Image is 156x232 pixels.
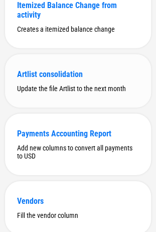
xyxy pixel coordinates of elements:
[17,69,139,79] div: Artlist consolidation
[17,129,139,138] div: Payments Accounting Report
[17,196,139,206] div: Vendors
[17,25,139,33] div: Creates a itemized balance change
[17,211,139,219] div: Fill the vendor column
[17,85,139,93] div: Update the file Artlist to the next month
[17,1,139,20] div: Itemized Balance Change from activity
[17,144,139,160] div: Add new columns to convert all payments to USD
